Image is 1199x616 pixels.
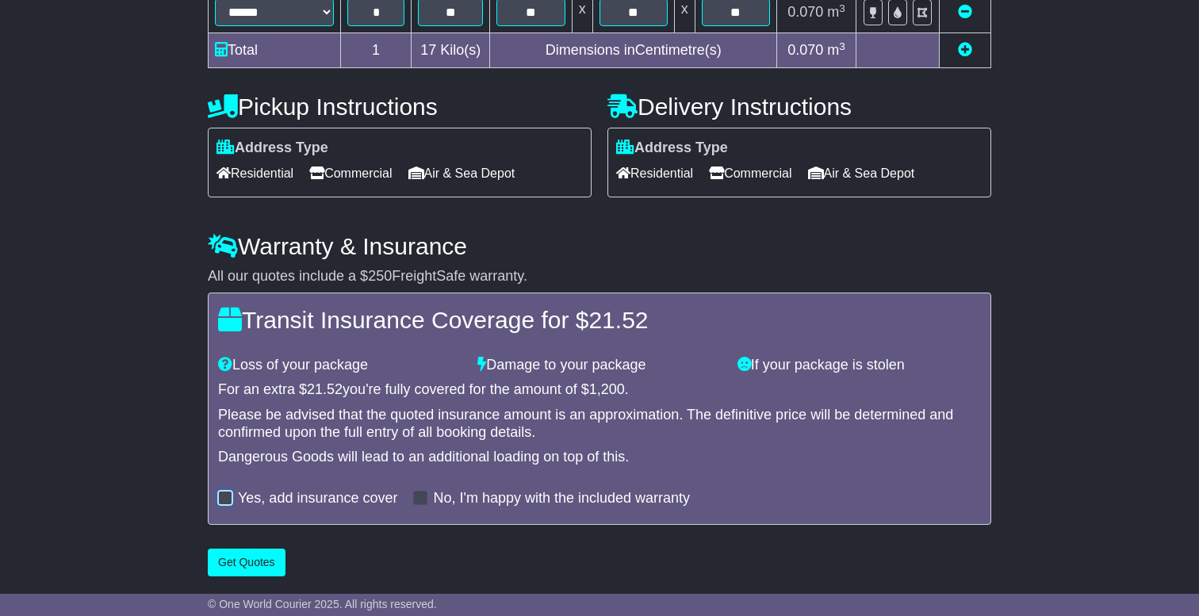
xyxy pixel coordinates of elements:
[209,33,341,68] td: Total
[588,307,648,333] span: 21.52
[208,233,991,259] h4: Warranty & Insurance
[420,42,436,58] span: 17
[958,4,972,20] a: Remove this item
[208,549,285,576] button: Get Quotes
[433,490,690,507] label: No, I'm happy with the included warranty
[216,140,328,157] label: Address Type
[616,140,728,157] label: Address Type
[469,357,729,374] div: Damage to your package
[210,357,469,374] div: Loss of your package
[839,2,845,14] sup: 3
[218,449,981,466] div: Dangerous Goods will lead to an additional loading on top of this.
[309,161,392,186] span: Commercial
[208,598,437,610] span: © One World Courier 2025. All rights reserved.
[368,268,392,284] span: 250
[218,381,981,399] div: For an extra $ you're fully covered for the amount of $ .
[307,381,343,397] span: 21.52
[787,42,823,58] span: 0.070
[730,357,989,374] div: If your package is stolen
[607,94,991,120] h4: Delivery Instructions
[709,161,791,186] span: Commercial
[827,42,845,58] span: m
[958,42,972,58] a: Add new item
[412,33,490,68] td: Kilo(s)
[827,4,845,20] span: m
[238,490,397,507] label: Yes, add insurance cover
[616,161,693,186] span: Residential
[589,381,625,397] span: 1,200
[839,40,845,52] sup: 3
[341,33,412,68] td: 1
[208,268,991,285] div: All our quotes include a $ FreightSafe warranty.
[490,33,777,68] td: Dimensions in Centimetre(s)
[787,4,823,20] span: 0.070
[208,94,592,120] h4: Pickup Instructions
[218,307,981,333] h4: Transit Insurance Coverage for $
[808,161,915,186] span: Air & Sea Depot
[218,407,981,441] div: Please be advised that the quoted insurance amount is an approximation. The definitive price will...
[216,161,293,186] span: Residential
[408,161,515,186] span: Air & Sea Depot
